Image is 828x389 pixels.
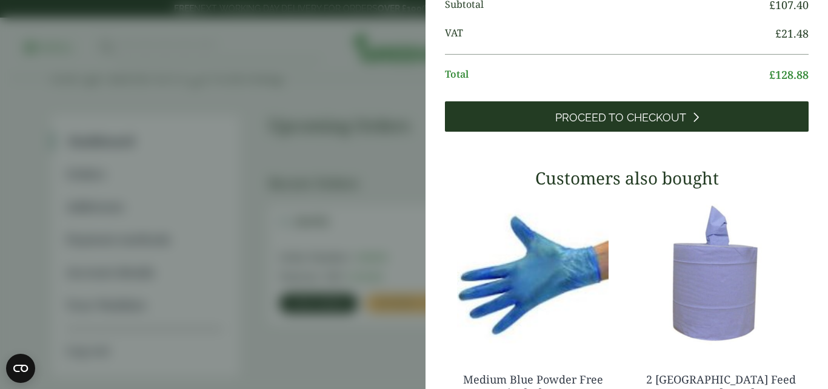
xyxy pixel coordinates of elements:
[769,67,809,82] bdi: 128.88
[775,26,781,41] span: £
[445,168,809,189] h3: Customers also bought
[6,354,35,383] button: Open CMP widget
[445,101,809,132] a: Proceed to Checkout
[769,67,775,82] span: £
[775,26,809,41] bdi: 21.48
[445,25,775,42] span: VAT
[445,67,769,83] span: Total
[445,197,621,349] img: 4130015J-Blue-Vinyl-Powder-Free-Gloves-Medium
[555,111,686,124] span: Proceed to Checkout
[633,197,809,349] img: 3630017-2-Ply-Blue-Centre-Feed-104m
